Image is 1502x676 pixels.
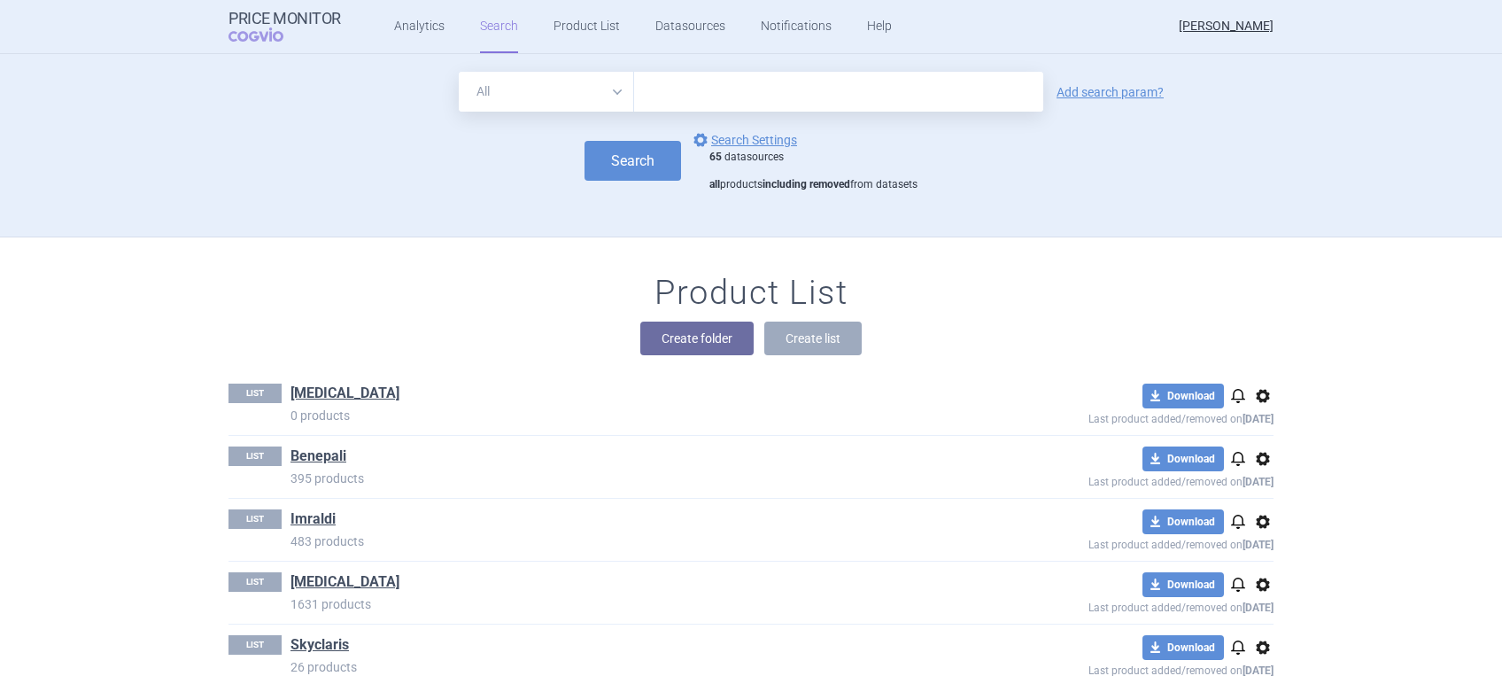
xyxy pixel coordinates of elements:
[960,597,1274,614] p: Last product added/removed on
[585,141,681,181] button: Search
[960,471,1274,488] p: Last product added/removed on
[709,178,720,190] strong: all
[1057,86,1164,98] a: Add search param?
[290,384,399,403] a: [MEDICAL_DATA]
[290,447,346,470] h1: Benepali
[1142,384,1224,408] button: Download
[640,322,754,355] button: Create folder
[290,407,960,424] p: 0 products
[1142,635,1224,660] button: Download
[290,509,336,529] a: Imraldi
[290,572,399,592] a: [MEDICAL_DATA]
[228,509,282,529] p: LIST
[690,129,797,151] a: Search Settings
[290,635,349,655] a: Skyclaris
[290,658,960,676] p: 26 products
[1142,447,1224,471] button: Download
[1243,539,1274,551] strong: [DATE]
[228,10,341,43] a: Price MonitorCOGVIO
[228,10,341,27] strong: Price Monitor
[709,151,917,192] div: datasources products from datasets
[228,447,282,466] p: LIST
[228,27,308,42] span: COGVIO
[654,273,848,314] h1: Product List
[290,572,399,595] h1: Infliximab
[1243,413,1274,425] strong: [DATE]
[290,470,960,487] p: 395 products
[1243,602,1274,614] strong: [DATE]
[228,635,282,655] p: LIST
[960,534,1274,551] p: Last product added/removed on
[228,572,282,592] p: LIST
[290,384,399,407] h1: Adalimumab
[1243,476,1274,488] strong: [DATE]
[290,447,346,466] a: Benepali
[228,384,282,403] p: LIST
[960,408,1274,425] p: Last product added/removed on
[290,532,960,550] p: 483 products
[764,322,862,355] button: Create list
[290,635,349,658] h1: Skyclaris
[1142,509,1224,534] button: Download
[290,595,960,613] p: 1631 products
[290,509,336,532] h1: Imraldi
[763,178,850,190] strong: including removed
[1142,572,1224,597] button: Download
[709,151,722,163] strong: 65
